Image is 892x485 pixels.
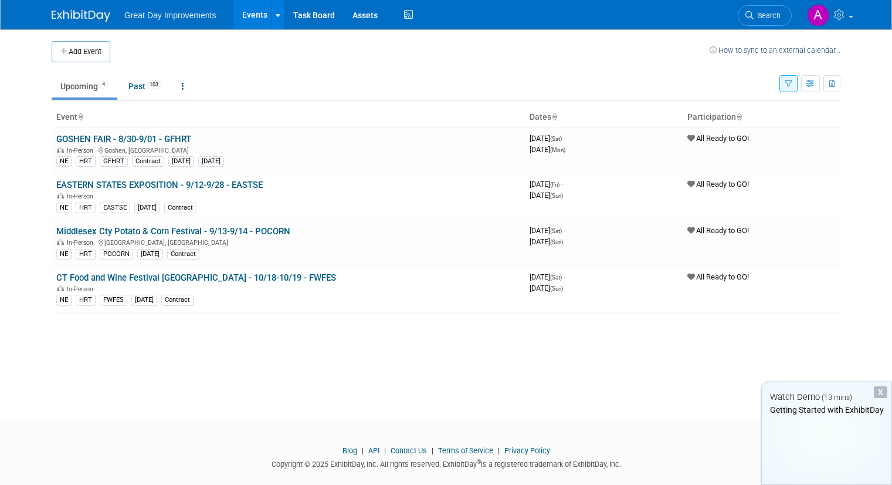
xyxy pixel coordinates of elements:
span: 4 [99,80,108,89]
a: Sort by Event Name [77,112,83,122]
img: In-Person Event [57,239,64,245]
div: NE [56,295,72,305]
div: NE [56,156,72,167]
span: - [564,226,565,235]
div: EASTSE [100,203,130,213]
div: Contract [164,203,196,213]
img: Alexis Carrero [807,4,829,26]
span: All Ready to GO! [687,134,749,143]
a: Privacy Policy [504,446,550,455]
a: How to sync to an external calendar... [710,46,840,55]
div: HRT [76,295,96,305]
div: [DATE] [137,249,163,260]
button: Add Event [52,41,110,62]
span: In-Person [67,147,97,154]
a: Terms of Service [438,446,493,455]
span: [DATE] [530,284,563,292]
div: Goshen, [GEOGRAPHIC_DATA] [56,145,520,154]
span: - [564,134,565,143]
span: [DATE] [530,272,565,281]
span: In-Person [67,239,97,247]
span: - [561,180,563,188]
span: All Ready to GO! [687,180,749,188]
span: [DATE] [530,191,563,200]
a: Middlesex Cty Potato & Corn Festival - 9/13-9/14 - POCORN [56,226,290,237]
div: Contract [132,156,164,167]
div: [DATE] [134,203,160,213]
span: | [495,446,503,455]
span: (Fri) [550,181,559,188]
div: [DATE] [131,295,157,305]
span: (Sun) [550,193,563,199]
span: (Sat) [550,274,562,281]
div: HRT [76,156,96,167]
a: Blog [342,446,357,455]
div: Dismiss [874,386,887,398]
span: - [564,272,565,281]
div: GFHRT [100,156,128,167]
span: (Sun) [550,239,563,245]
span: [DATE] [530,237,563,246]
div: NE [56,249,72,260]
th: Participation [683,107,840,127]
a: Upcoming4 [52,75,117,97]
div: Watch Demo [762,391,891,403]
span: | [381,446,389,455]
span: | [359,446,367,455]
a: EASTERN STATES EXPOSITION - 9/12-9/28 - EASTSE [56,180,263,190]
a: GOSHEN FAIR - 8/30-9/01 - GFHRT [56,134,191,144]
sup: ® [477,459,481,465]
span: [DATE] [530,226,565,235]
span: 103 [146,80,162,89]
span: In-Person [67,193,97,200]
a: Sort by Participation Type [736,112,742,122]
div: Getting Started with ExhibitDay [762,404,891,416]
span: | [429,446,436,455]
div: FWFES [100,295,127,305]
a: Contact Us [391,446,427,455]
a: API [368,446,379,455]
span: All Ready to GO! [687,226,749,235]
span: (Sat) [550,228,562,234]
a: Search [738,5,792,26]
div: Contract [161,295,194,305]
a: CT Food and Wine Festival [GEOGRAPHIC_DATA] - 10/18-10/19 - FWFES [56,272,336,283]
span: Great Day Improvements [124,11,216,20]
img: In-Person Event [57,193,64,198]
div: HRT [76,249,96,260]
div: [DATE] [168,156,194,167]
a: Past103 [120,75,171,97]
div: NE [56,203,72,213]
div: [DATE] [198,156,224,167]
div: POCORN [100,249,133,260]
img: ExhibitDay [52,10,110,22]
span: In-Person [67,285,97,293]
img: In-Person Event [57,285,64,291]
span: Search [754,11,781,20]
span: (Sat) [550,136,562,142]
span: All Ready to GO! [687,272,749,281]
span: (Sun) [550,285,563,292]
div: HRT [76,203,96,213]
span: [DATE] [530,134,565,143]
span: [DATE] [530,180,563,188]
th: Event [52,107,525,127]
th: Dates [525,107,683,127]
span: (13 mins) [822,393,852,402]
a: Sort by Start Date [551,112,557,122]
div: Contract [167,249,199,260]
div: [GEOGRAPHIC_DATA], [GEOGRAPHIC_DATA] [56,237,520,247]
img: In-Person Event [57,147,64,153]
span: [DATE] [530,145,565,154]
span: (Mon) [550,147,565,153]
